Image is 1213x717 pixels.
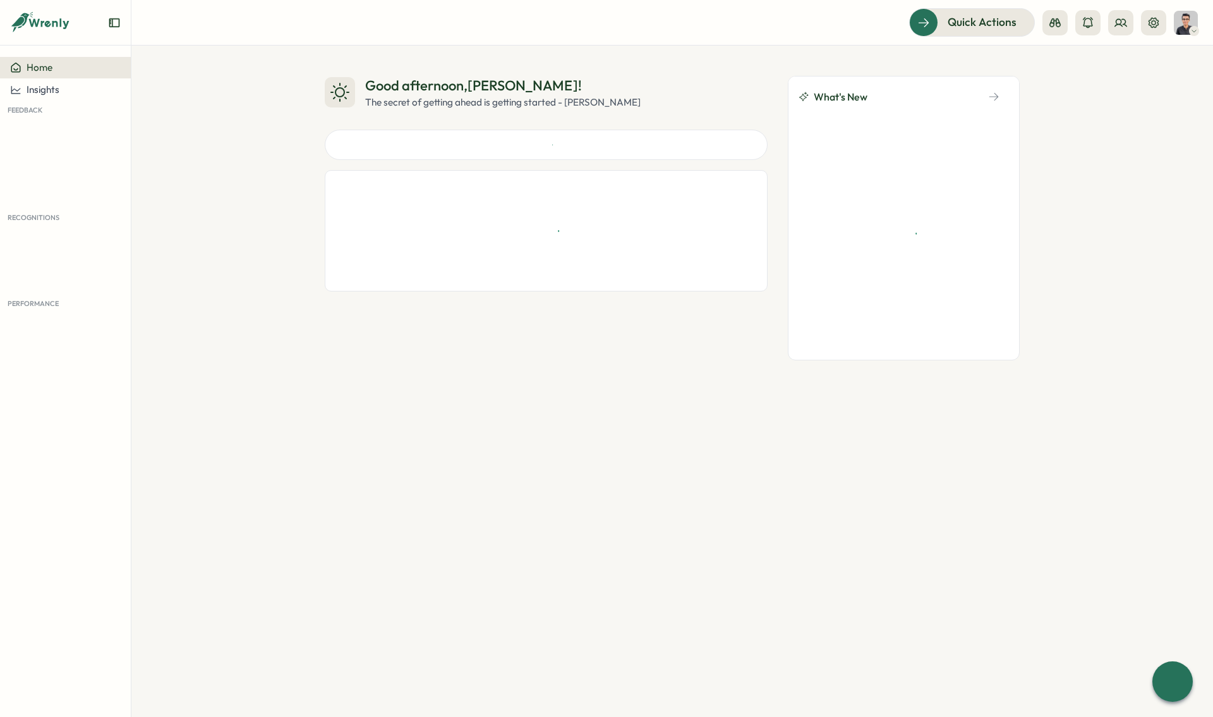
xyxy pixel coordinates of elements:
span: Quick Actions [948,14,1017,30]
button: Expand sidebar [108,16,121,29]
div: Good afternoon , [PERSON_NAME] ! [365,76,641,95]
span: What's New [814,89,867,105]
img: Hasan Naqvi [1174,11,1198,35]
button: Quick Actions [909,8,1035,36]
span: Insights [27,83,59,95]
div: The secret of getting ahead is getting started - [PERSON_NAME] [365,95,641,109]
span: Home [27,61,52,73]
